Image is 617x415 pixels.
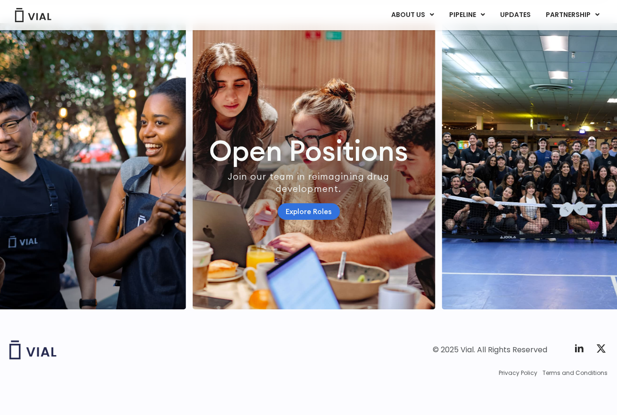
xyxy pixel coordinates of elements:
[543,369,608,377] a: Terms and Conditions
[192,23,435,309] div: 2 / 7
[384,7,441,23] a: ABOUT USMenu Toggle
[278,203,340,220] a: Explore Roles
[14,8,52,22] img: Vial Logo
[493,7,538,23] a: UPDATES
[442,7,492,23] a: PIPELINEMenu Toggle
[499,369,537,377] a: Privacy Policy
[538,7,607,23] a: PARTNERSHIPMenu Toggle
[9,340,57,359] img: Vial logo wih "Vial" spelled out
[433,345,547,355] div: © 2025 Vial. All Rights Reserved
